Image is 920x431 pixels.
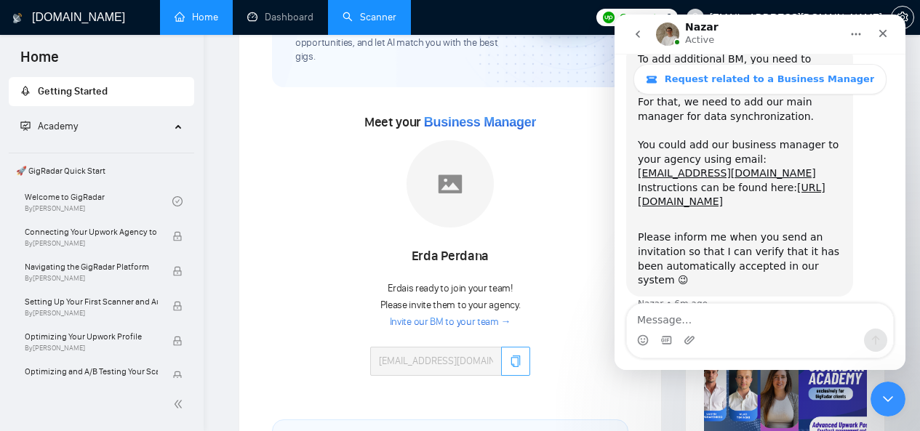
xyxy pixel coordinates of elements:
a: Invite our BM to your team → [390,315,511,329]
span: Academy [38,120,78,132]
a: dashboardDashboard [247,11,313,23]
span: lock [172,371,183,381]
span: By [PERSON_NAME] [25,274,158,283]
img: upwork-logo.png [603,12,615,23]
span: By [PERSON_NAME] [25,309,158,318]
span: setting [892,12,913,23]
span: lock [172,336,183,346]
a: homeHome [175,11,218,23]
span: check-circle [172,196,183,206]
iframe: Intercom live chat [871,382,905,416]
a: Welcome to GigRadarBy[PERSON_NAME] [25,185,172,217]
a: searchScanner [343,11,396,23]
span: Connecting Your Upwork Agency to GigRadar [25,225,158,239]
iframe: Intercom live chat [615,15,905,370]
button: setting [891,6,914,29]
span: Academy [20,120,78,132]
span: Erda is ready to join your team! [388,282,513,294]
span: Please invite them to your agency. [380,299,521,311]
span: By [PERSON_NAME] [25,239,158,248]
button: copy [501,347,530,376]
span: Home [9,47,71,77]
span: fund-projection-screen [20,121,31,131]
span: lock [172,266,183,276]
a: setting [891,12,914,23]
img: placeholder.png [407,140,494,227]
span: Optimizing and A/B Testing Your Scanner for Better Results [25,364,158,379]
span: lock [172,301,183,311]
div: Erda Perdana [370,244,530,269]
span: Setting Up Your First Scanner and Auto-Bidder [25,294,158,309]
span: Connects: [620,9,663,25]
span: Navigating the GigRadar Platform [25,259,158,274]
li: Getting Started [9,77,194,106]
span: Meet your [364,114,536,130]
span: user [690,12,700,23]
img: logo [12,7,23,30]
span: rocket [20,86,31,96]
span: lock [172,231,183,241]
span: double-left [173,397,188,411]
span: Optimizing Your Upwork Profile [25,329,158,344]
span: 0 [666,9,672,25]
span: By [PERSON_NAME] [25,344,158,353]
span: 🚀 GigRadar Quick Start [10,156,193,185]
span: copy [510,355,521,367]
span: Getting Started [38,85,108,97]
span: We're excited to have you on board. Get ready to streamline your job search, unlock new opportuni... [295,9,509,64]
span: Business Manager [424,115,536,129]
